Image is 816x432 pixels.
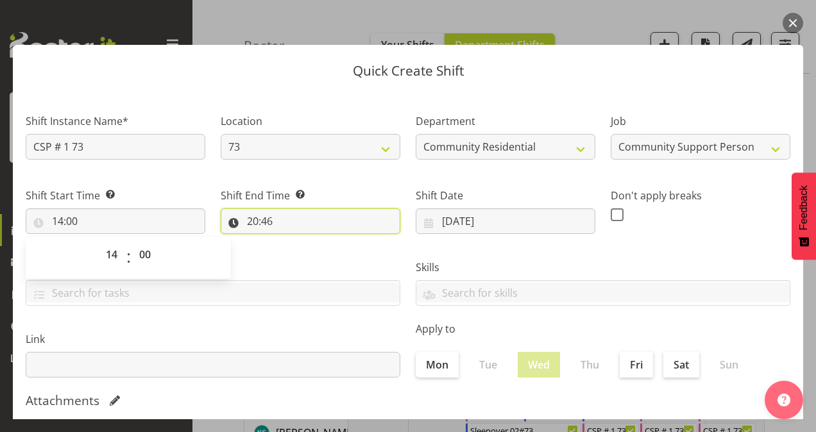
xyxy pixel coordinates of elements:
[778,394,790,406] img: help-xxl-2.png
[26,393,99,408] h5: Attachments
[798,185,810,230] span: Feedback
[26,134,205,160] input: Shift Instance Name
[416,188,595,203] label: Shift Date
[221,113,400,129] label: Location
[416,321,790,336] label: Apply to
[416,260,790,275] label: Skills
[221,208,400,234] input: Click to select...
[416,283,790,303] input: Search for skills
[792,172,816,260] button: Feedback - Show survey
[663,352,699,378] label: Sat
[570,352,609,378] label: Thu
[26,188,205,203] label: Shift Start Time
[126,242,131,274] span: :
[26,208,205,234] input: Click to select...
[611,113,790,129] label: Job
[26,64,790,78] p: Quick Create Shift
[416,208,595,234] input: Click to select...
[469,352,507,378] label: Tue
[620,352,653,378] label: Fri
[26,113,205,129] label: Shift Instance Name*
[26,283,400,303] input: Search for tasks
[416,113,595,129] label: Department
[710,352,749,378] label: Sun
[26,331,400,347] label: Link
[221,188,400,203] label: Shift End Time
[611,188,790,203] label: Don't apply breaks
[518,352,560,378] label: Wed
[416,352,459,378] label: Mon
